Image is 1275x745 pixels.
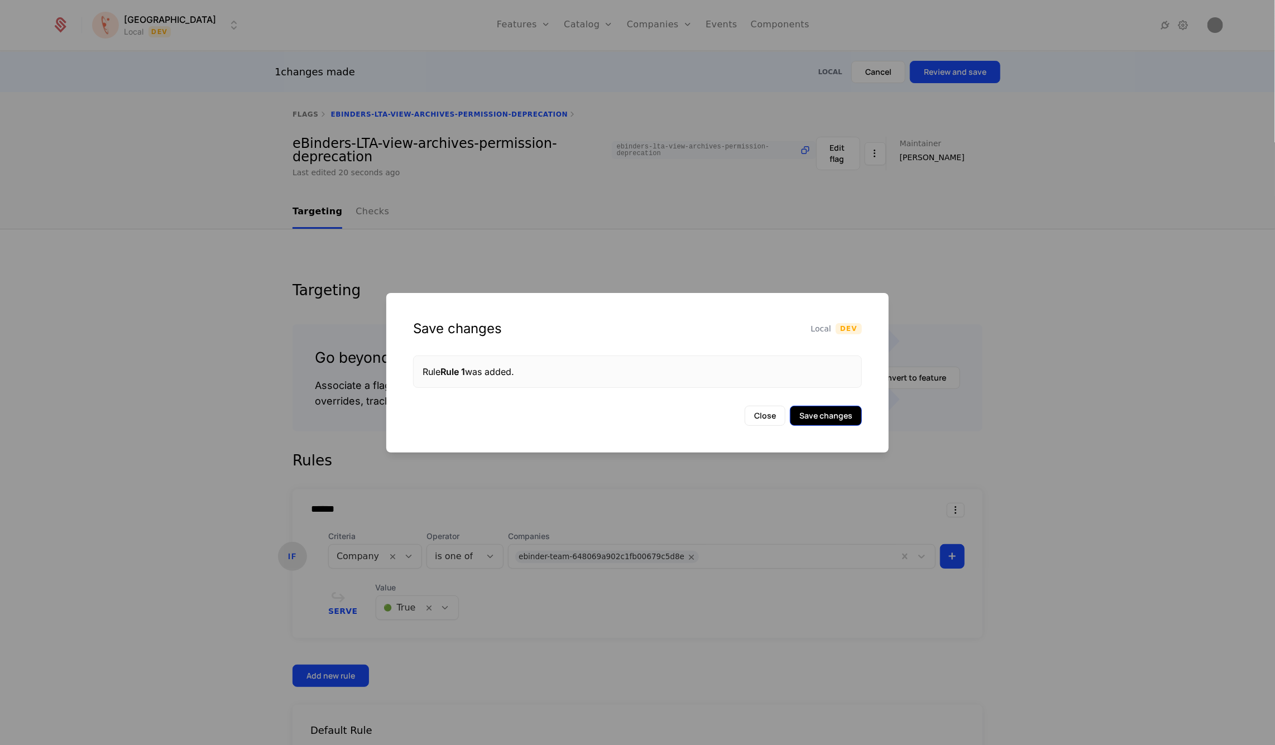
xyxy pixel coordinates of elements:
div: Save changes [413,320,502,338]
button: Save changes [790,406,862,426]
span: Rule 1 [440,366,465,377]
button: Close [745,406,785,426]
span: Dev [836,323,862,334]
span: Local [811,323,831,334]
div: Rule was added. [423,365,852,378]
